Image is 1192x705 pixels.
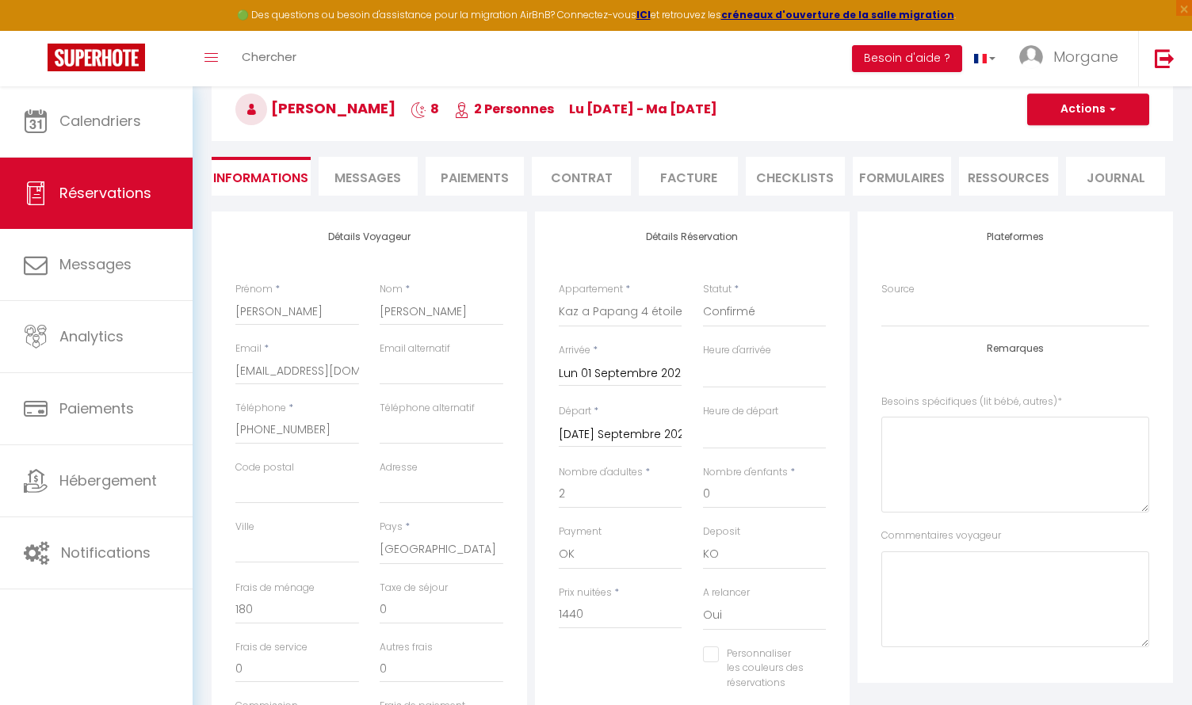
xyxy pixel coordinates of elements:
img: ... [1019,45,1043,69]
li: Paiements [426,157,525,196]
button: Besoin d'aide ? [852,45,962,72]
label: Prénom [235,282,273,297]
span: Analytics [59,326,124,346]
label: Taxe de séjour [380,581,448,596]
a: ICI [636,8,651,21]
label: Email alternatif [380,341,450,356]
label: Code postal [235,460,294,475]
h4: Détails Voyageur [235,231,503,242]
span: Calendriers [59,111,141,131]
label: Téléphone alternatif [380,401,475,416]
label: Frais de ménage [235,581,315,596]
img: Super Booking [48,44,145,71]
span: lu [DATE] - ma [DATE] [569,100,717,118]
span: Morgane [1053,47,1118,67]
label: Arrivée [559,343,590,358]
label: Nombre d'enfants [703,465,788,480]
h4: Remarques [881,343,1149,354]
label: Adresse [380,460,418,475]
span: Chercher [242,48,296,65]
li: Informations [212,157,311,196]
label: Besoins spécifiques (lit bébé, autres) [881,394,1062,410]
h4: Plateformes [881,231,1149,242]
span: 2 Personnes [454,100,554,118]
a: créneaux d'ouverture de la salle migration [721,8,954,21]
span: Paiements [59,398,134,418]
label: Autres frais [380,640,433,655]
h4: Détails Réservation [559,231,827,242]
label: Appartement [559,282,623,297]
a: Chercher [230,31,308,86]
label: Payment [559,524,602,539]
label: Deposit [703,524,740,539]
button: Ouvrir le widget de chat LiveChat [13,6,60,54]
label: Statut [703,282,732,297]
label: Ville [235,520,254,535]
label: Frais de service [235,640,308,655]
li: FORMULAIRES [853,157,952,196]
li: Ressources [959,157,1058,196]
label: Commentaires voyageur [881,528,1001,543]
span: 8 [411,100,439,118]
span: Notifications [61,543,151,562]
li: CHECKLISTS [746,157,845,196]
label: Source [881,282,915,297]
label: Téléphone [235,401,286,416]
label: Prix nuitées [559,585,612,600]
label: A relancer [703,585,750,600]
label: Heure d'arrivée [703,343,771,358]
label: Heure de départ [703,404,778,419]
span: Messages [59,254,132,274]
a: ... Morgane [1007,31,1138,86]
img: logout [1155,48,1175,68]
span: Hébergement [59,471,157,490]
span: [PERSON_NAME] [235,98,395,118]
label: Nom [380,282,403,297]
button: Actions [1027,93,1149,125]
li: Contrat [532,157,631,196]
label: Email [235,341,262,356]
label: Départ [559,404,591,419]
label: Pays [380,520,403,535]
li: Journal [1066,157,1165,196]
li: Facture [639,157,738,196]
span: Messages [334,169,401,187]
span: Réservations [59,183,151,203]
label: Nombre d'adultes [559,465,643,480]
label: Personnaliser les couleurs des réservations [719,646,807,692]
